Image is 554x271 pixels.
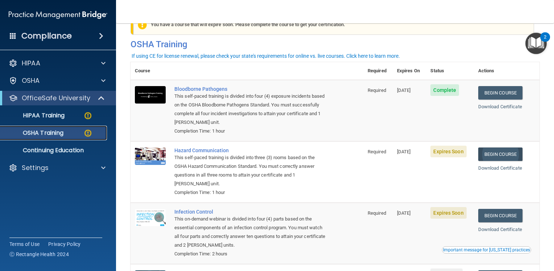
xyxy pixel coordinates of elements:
span: Required [368,210,386,216]
h4: OSHA Training [131,39,539,49]
span: [DATE] [397,88,411,93]
p: Continuing Education [5,147,104,154]
a: Begin Course [478,86,522,100]
button: Open Resource Center, 2 new notifications [525,33,547,54]
span: Required [368,88,386,93]
p: OSHA [22,76,40,85]
p: HIPAA Training [5,112,65,119]
div: Completion Time: 1 hour [174,188,327,197]
a: Privacy Policy [48,240,81,248]
a: Download Certificate [478,227,522,232]
div: Completion Time: 2 hours [174,250,327,258]
button: Read this if you are a dental practitioner in the state of CA [442,246,531,254]
div: 2 [544,37,546,46]
a: Bloodborne Pathogens [174,86,327,92]
a: Begin Course [478,147,522,161]
img: exclamation-circle-solid-warning.7ed2984d.png [138,20,147,29]
div: Completion Time: 1 hour [174,127,327,135]
th: Required [363,62,393,80]
th: Expires On [393,62,426,80]
p: HIPAA [22,59,40,68]
th: Actions [474,62,539,80]
th: Course [131,62,170,80]
div: Important message for [US_STATE] practices [443,248,530,252]
a: OfficeSafe University [9,94,105,102]
div: This on-demand webinar is divided into four (4) parts based on the essential components of an inf... [174,215,327,250]
span: [DATE] [397,149,411,154]
a: Settings [9,163,106,172]
a: Download Certificate [478,104,522,109]
p: OSHA Training [5,129,63,137]
p: Settings [22,163,49,172]
a: Begin Course [478,209,522,222]
span: Expires Soon [430,146,466,157]
span: Required [368,149,386,154]
a: Hazard Communication [174,147,327,153]
div: This self-paced training is divided into three (3) rooms based on the OSHA Hazard Communication S... [174,153,327,188]
a: Infection Control [174,209,327,215]
span: Complete [430,84,459,96]
img: warning-circle.0cc9ac19.png [83,111,92,120]
span: Expires Soon [430,207,466,219]
span: [DATE] [397,210,411,216]
img: warning-circle.0cc9ac19.png [83,129,92,138]
a: Terms of Use [9,240,40,248]
p: OfficeSafe University [22,94,90,102]
h4: Compliance [21,31,72,41]
a: Download Certificate [478,165,522,171]
a: OSHA [9,76,106,85]
div: This self-paced training is divided into four (4) exposure incidents based on the OSHA Bloodborne... [174,92,327,127]
button: If using CE for license renewal, please check your state's requirements for online vs. live cours... [131,52,401,60]
span: Ⓒ Rectangle Health 2024 [9,251,69,258]
div: You have a course that will expire soon. Please complete the course to get your certification. [133,15,534,35]
a: HIPAA [9,59,106,68]
img: PMB logo [9,8,107,22]
div: If using CE for license renewal, please check your state's requirements for online vs. live cours... [132,53,400,58]
th: Status [426,62,474,80]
